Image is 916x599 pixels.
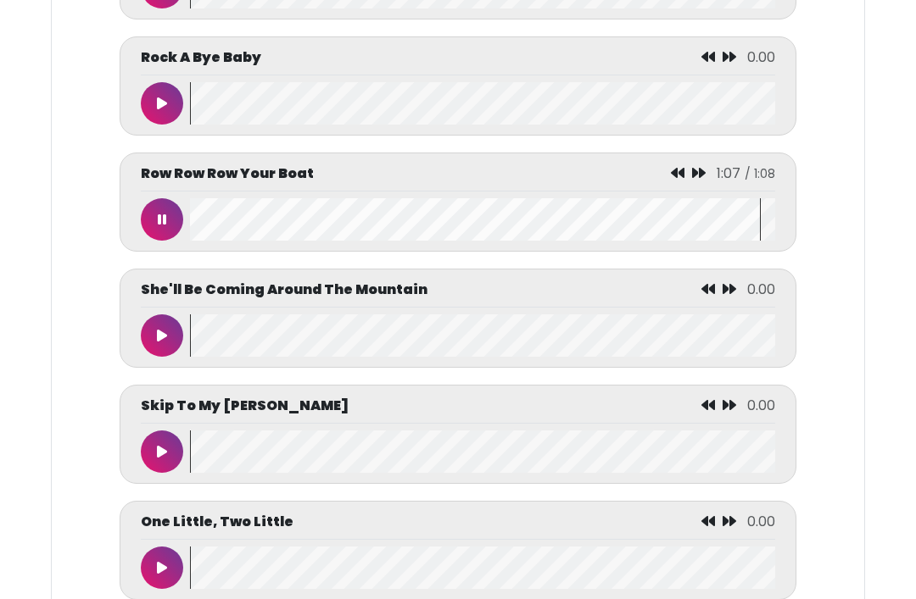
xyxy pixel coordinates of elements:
[745,165,775,182] span: / 1:08
[141,280,427,300] p: She'll Be Coming Around The Mountain
[717,164,740,183] span: 1:07
[141,164,314,184] p: Row Row Row Your Boat
[141,47,261,68] p: Rock A Bye Baby
[141,512,293,532] p: One Little, Two Little
[747,396,775,415] span: 0.00
[747,512,775,531] span: 0.00
[747,280,775,299] span: 0.00
[141,396,349,416] p: Skip To My [PERSON_NAME]
[747,47,775,67] span: 0.00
